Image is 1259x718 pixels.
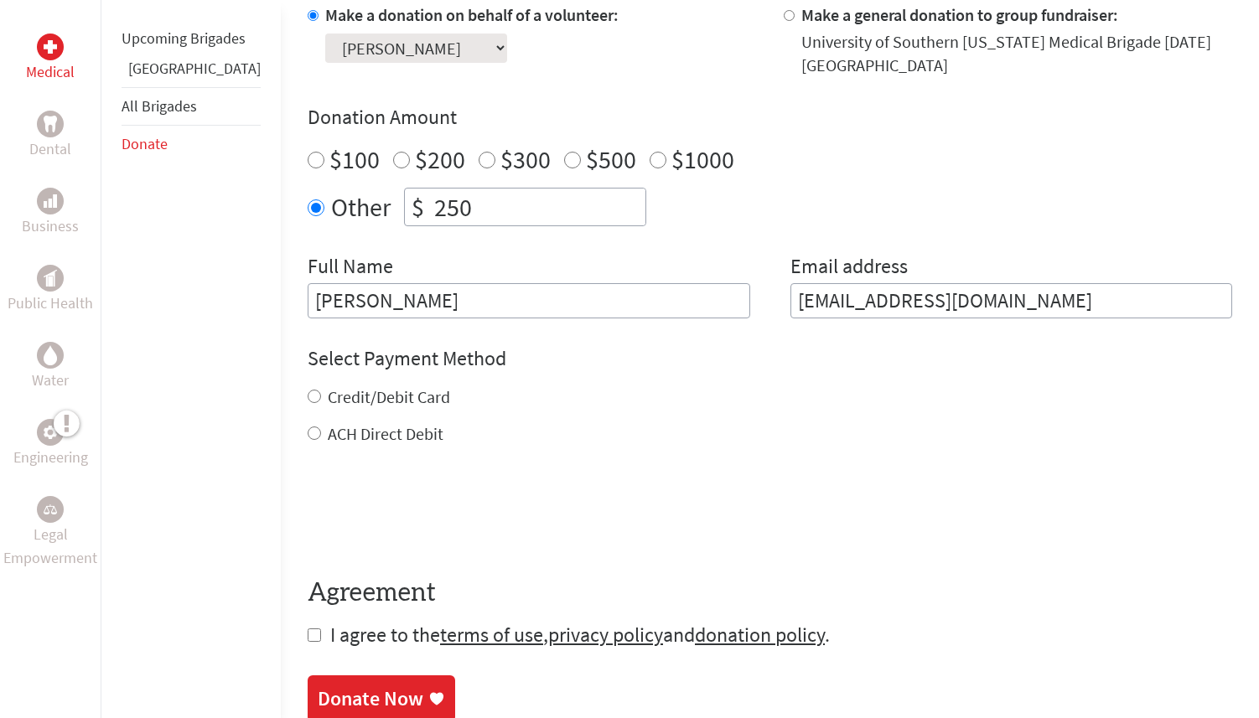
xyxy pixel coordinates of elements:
[790,283,1233,318] input: Your Email
[308,253,393,283] label: Full Name
[122,28,246,48] a: Upcoming Brigades
[308,479,562,545] iframe: reCAPTCHA
[44,426,57,439] img: Engineering
[801,30,1233,77] div: University of Southern [US_STATE] Medical Brigade [DATE] [GEOGRAPHIC_DATA]
[32,342,69,392] a: WaterWater
[3,523,97,570] p: Legal Empowerment
[29,111,71,161] a: DentalDental
[8,265,93,315] a: Public HealthPublic Health
[331,188,391,226] label: Other
[415,143,465,175] label: $200
[26,60,75,84] p: Medical
[44,270,57,287] img: Public Health
[8,292,93,315] p: Public Health
[586,143,636,175] label: $500
[500,143,551,175] label: $300
[318,685,423,712] div: Donate Now
[405,189,431,225] div: $
[122,87,261,126] li: All Brigades
[44,504,57,514] img: Legal Empowerment
[26,34,75,84] a: MedicalMedical
[328,386,450,407] label: Credit/Debit Card
[548,622,663,648] a: privacy policy
[3,496,97,570] a: Legal EmpowermentLegal Empowerment
[122,57,261,87] li: Panama
[37,111,64,137] div: Dental
[308,345,1232,372] h4: Select Payment Method
[440,622,543,648] a: terms of use
[671,143,734,175] label: $1000
[37,188,64,214] div: Business
[431,189,645,225] input: Enter Amount
[122,96,197,116] a: All Brigades
[22,214,79,238] p: Business
[22,188,79,238] a: BusinessBusiness
[330,622,830,648] span: I agree to the , and .
[13,419,88,469] a: EngineeringEngineering
[44,194,57,208] img: Business
[325,4,619,25] label: Make a donation on behalf of a volunteer:
[13,446,88,469] p: Engineering
[37,419,64,446] div: Engineering
[29,137,71,161] p: Dental
[122,134,168,153] a: Donate
[790,253,908,283] label: Email address
[122,20,261,57] li: Upcoming Brigades
[37,34,64,60] div: Medical
[695,622,825,648] a: donation policy
[44,116,57,132] img: Dental
[37,496,64,523] div: Legal Empowerment
[44,40,57,54] img: Medical
[37,265,64,292] div: Public Health
[308,578,1232,608] h4: Agreement
[44,345,57,364] img: Water
[329,143,380,175] label: $100
[328,423,443,444] label: ACH Direct Debit
[32,369,69,392] p: Water
[37,342,64,369] div: Water
[128,59,261,78] a: [GEOGRAPHIC_DATA]
[801,4,1118,25] label: Make a general donation to group fundraiser:
[308,283,750,318] input: Enter Full Name
[308,104,1232,131] h4: Donation Amount
[122,126,261,163] li: Donate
